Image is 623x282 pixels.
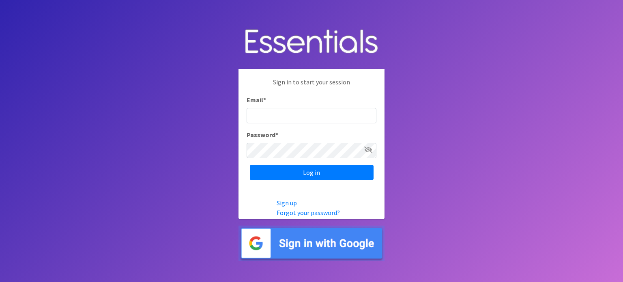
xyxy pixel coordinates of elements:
[247,95,266,105] label: Email
[275,131,278,139] abbr: required
[247,77,376,95] p: Sign in to start your session
[238,226,385,261] img: Sign in with Google
[263,96,266,104] abbr: required
[250,165,374,180] input: Log in
[238,21,385,63] img: Human Essentials
[247,130,278,140] label: Password
[277,199,297,207] a: Sign up
[277,209,340,217] a: Forgot your password?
